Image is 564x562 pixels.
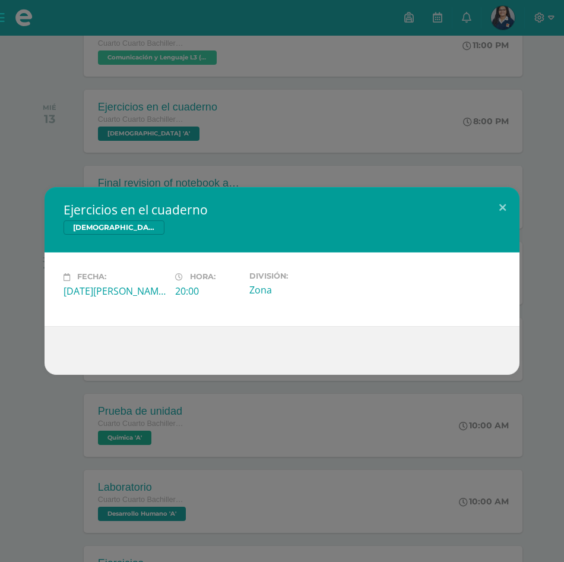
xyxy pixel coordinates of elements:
[64,285,166,298] div: [DATE][PERSON_NAME]
[77,273,106,282] span: Fecha:
[190,273,216,282] span: Hora:
[64,220,164,235] span: [DEMOGRAPHIC_DATA]
[249,283,351,296] div: Zona
[249,271,351,280] label: División:
[175,285,240,298] div: 20:00
[486,187,519,228] button: Close (Esc)
[64,201,500,218] h2: Ejercicios en el cuaderno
